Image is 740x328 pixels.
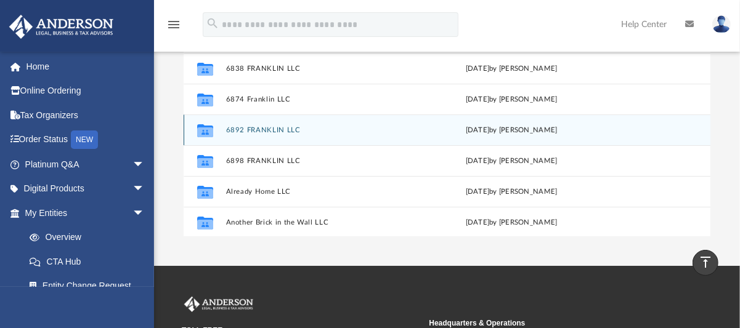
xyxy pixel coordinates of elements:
[9,54,163,79] a: Home
[132,152,157,177] span: arrow_drop_down
[9,127,163,153] a: Order StatusNEW
[9,103,163,127] a: Tax Organizers
[226,187,412,195] button: Already Home LLC
[226,156,412,164] button: 6898 FRANKLIN LLC
[166,17,181,32] i: menu
[9,79,163,103] a: Online Ordering
[17,274,163,298] a: Entity Change Request
[9,152,163,177] a: Platinum Q&Aarrow_drop_down
[418,217,604,228] div: [DATE] by [PERSON_NAME]
[418,186,604,197] div: [DATE] by [PERSON_NAME]
[226,64,412,72] button: 6838 FRANKLIN LLC
[693,250,718,276] a: vertical_align_top
[17,225,163,250] a: Overview
[418,94,604,105] div: [DATE] by [PERSON_NAME]
[17,249,163,274] a: CTA Hub
[418,63,604,74] div: [DATE] by [PERSON_NAME]
[132,201,157,226] span: arrow_drop_down
[698,255,713,270] i: vertical_align_top
[418,124,604,135] div: [DATE] by [PERSON_NAME]
[226,126,412,134] button: 6892 FRANKLIN LLC
[206,17,219,30] i: search
[182,297,256,313] img: Anderson Advisors Platinum Portal
[9,177,163,201] a: Digital Productsarrow_drop_down
[712,15,731,33] img: User Pic
[6,15,117,39] img: Anderson Advisors Platinum Portal
[71,130,98,149] div: NEW
[418,155,604,166] div: [DATE] by [PERSON_NAME]
[226,218,412,226] button: Another Brick in the Wall LLC
[132,177,157,202] span: arrow_drop_down
[226,95,412,103] button: 6874 Franklin LLC
[166,23,181,32] a: menu
[9,201,163,225] a: My Entitiesarrow_drop_down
